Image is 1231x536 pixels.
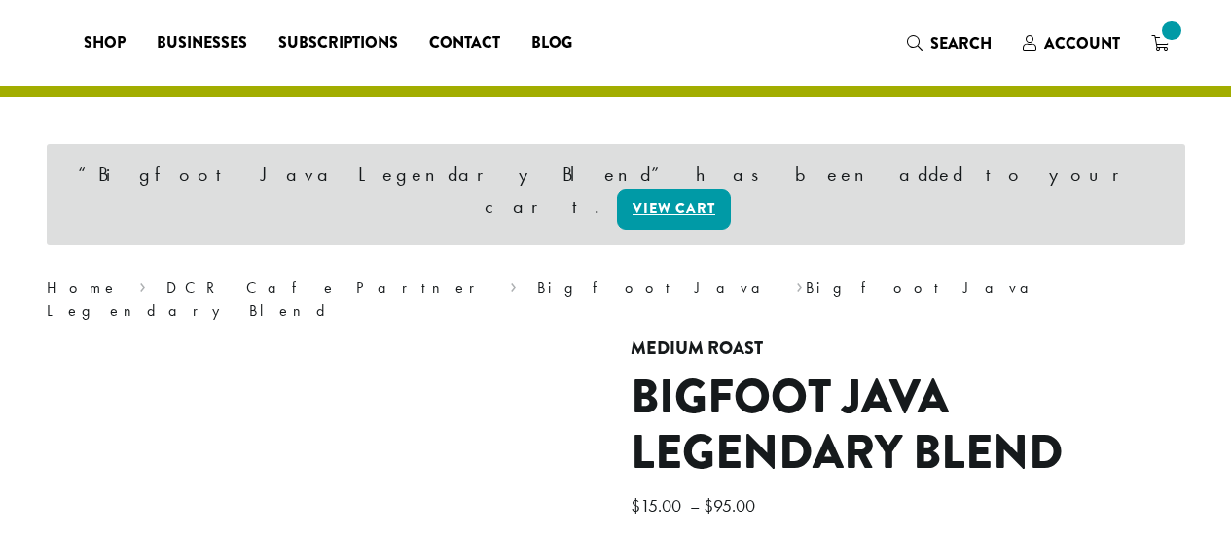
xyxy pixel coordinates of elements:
[278,31,398,55] span: Subscriptions
[690,494,700,517] span: –
[166,277,489,298] a: DCR Cafe Partner
[84,31,126,55] span: Shop
[631,339,1185,360] h4: Medium Roast
[537,277,776,298] a: Bigfoot Java
[531,31,572,55] span: Blog
[429,31,500,55] span: Contact
[796,269,803,300] span: ›
[263,27,414,58] a: Subscriptions
[47,144,1185,245] div: “Bigfoot Java Legendary Blend” has been added to your cart.
[704,494,760,517] bdi: 95.00
[930,32,992,54] span: Search
[414,27,516,58] a: Contact
[47,276,1185,323] nav: Breadcrumb
[617,189,731,230] a: View cart
[631,494,640,517] span: $
[631,494,686,517] bdi: 15.00
[516,27,588,58] a: Blog
[141,27,263,58] a: Businesses
[139,269,146,300] span: ›
[1044,32,1120,54] span: Account
[510,269,517,300] span: ›
[704,494,713,517] span: $
[157,31,247,55] span: Businesses
[47,277,119,298] a: Home
[68,27,141,58] a: Shop
[1007,27,1136,59] a: Account
[891,27,1007,59] a: Search
[631,370,1185,482] h1: Bigfoot Java Legendary Blend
